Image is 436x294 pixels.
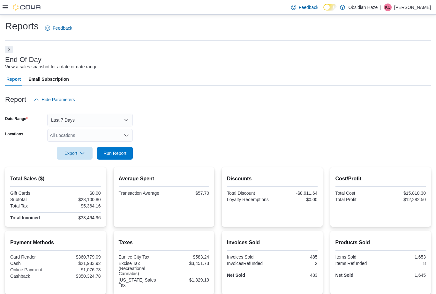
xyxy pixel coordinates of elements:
div: Subtotal [10,197,54,202]
div: InvoicesRefunded [227,261,271,266]
div: Invoices Sold [227,254,271,260]
span: Report [6,73,21,86]
div: Total Discount [227,191,271,196]
button: Next [5,46,13,53]
h2: Average Spent [119,175,209,183]
div: Eunice City Tax [119,254,163,260]
span: Feedback [299,4,318,11]
div: -$8,911.64 [274,191,318,196]
strong: Net Sold [335,273,354,278]
h2: Invoices Sold [227,239,318,246]
div: Cashback [10,274,54,279]
div: $350,324.78 [57,274,101,279]
div: $5,364.16 [57,203,101,208]
h3: End Of Day [5,56,41,64]
strong: Total Invoiced [10,215,40,220]
div: Kevin Carter [384,4,392,11]
div: $360,779.09 [57,254,101,260]
div: 8 [382,261,426,266]
button: Run Report [97,147,133,160]
div: $57.70 [165,191,209,196]
span: KC [385,4,391,11]
div: 2 [274,261,318,266]
label: Locations [5,132,23,137]
div: Items Sold [335,254,380,260]
div: Online Payment [10,267,54,272]
div: Cash [10,261,54,266]
div: $3,451.73 [165,261,209,266]
h2: Total Sales ($) [10,175,101,183]
h2: Cost/Profit [335,175,426,183]
div: $1,329.19 [165,277,209,283]
div: Total Cost [335,191,380,196]
div: Total Profit [335,197,380,202]
a: Feedback [289,1,321,14]
div: $583.24 [165,254,209,260]
span: Feedback [53,25,72,31]
div: Gift Cards [10,191,54,196]
h2: Products Sold [335,239,426,246]
label: Date Range [5,116,28,121]
input: Dark Mode [323,4,337,11]
div: Transaction Average [119,191,163,196]
div: 485 [274,254,318,260]
div: $15,818.30 [382,191,426,196]
div: Items Refunded [335,261,380,266]
div: $0.00 [274,197,318,202]
div: $28,100.80 [57,197,101,202]
div: $0.00 [57,191,101,196]
h2: Payment Methods [10,239,101,246]
div: 1,653 [382,254,426,260]
h3: Report [5,96,26,103]
div: $12,282.50 [382,197,426,202]
button: Hide Parameters [31,93,78,106]
button: Open list of options [124,133,129,138]
div: Loyalty Redemptions [227,197,271,202]
span: Run Report [103,150,126,156]
div: $21,933.92 [57,261,101,266]
div: [US_STATE] Sales Tax [119,277,163,288]
button: Last 7 Days [47,114,133,126]
div: $33,464.96 [57,215,101,220]
a: Feedback [42,22,75,34]
p: | [380,4,381,11]
div: Card Reader [10,254,54,260]
div: Total Tax [10,203,54,208]
span: Email Subscription [28,73,69,86]
div: $1,076.73 [57,267,101,272]
div: 483 [274,273,318,278]
span: Hide Parameters [41,96,75,103]
h1: Reports [5,20,39,33]
strong: Net Sold [227,273,245,278]
div: View a sales snapshot for a date or date range. [5,64,99,70]
h2: Discounts [227,175,318,183]
img: Cova [13,4,41,11]
button: Export [57,147,93,160]
p: Obsidian Haze [348,4,378,11]
span: Export [61,147,89,160]
div: Excise Tax (Recreational Cannabis) [119,261,163,276]
h2: Taxes [119,239,209,246]
div: 1,645 [382,273,426,278]
p: [PERSON_NAME] [394,4,431,11]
